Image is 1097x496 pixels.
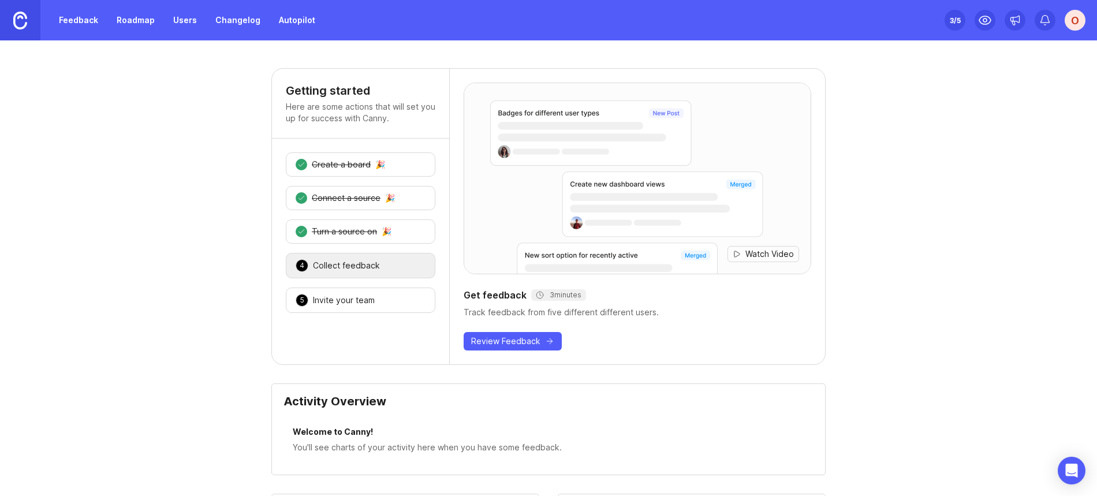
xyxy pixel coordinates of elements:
[312,159,371,170] div: Create a board
[283,396,814,416] div: Activity Overview
[1058,457,1085,484] div: Open Intercom Messenger
[471,335,540,347] span: Review Feedback
[293,441,804,454] div: You'll see charts of your activity here when you have some feedback.
[286,101,435,124] p: Here are some actions that will set you up for success with Canny.
[950,12,961,28] div: 3 /5
[313,294,375,306] div: Invite your team
[166,10,204,31] a: Users
[464,288,811,302] div: Get feedback
[296,259,308,272] div: 4
[727,246,799,262] button: Watch Video
[385,194,395,202] div: 🎉
[375,161,385,169] div: 🎉
[464,332,562,350] button: Review Feedback
[312,226,377,237] div: Turn a source on
[536,290,581,300] div: 3 minutes
[293,426,804,441] div: Welcome to Canny!
[286,83,435,99] h4: Getting started
[1065,10,1085,31] button: O
[945,10,965,31] button: 3/5
[13,12,27,29] img: Canny Home
[52,10,105,31] a: Feedback
[312,192,380,204] div: Connect a source
[745,248,794,260] span: Watch Video
[208,10,267,31] a: Changelog
[464,74,811,282] img: autopilot-feedback-hero-2fb237f1a16b2f80e45ad9b3b8604e08.png
[296,294,308,307] div: 5
[464,307,811,318] div: Track feedback from five different different users.
[272,10,322,31] a: Autopilot
[313,260,380,271] div: Collect feedback
[110,10,162,31] a: Roadmap
[382,228,391,236] div: 🎉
